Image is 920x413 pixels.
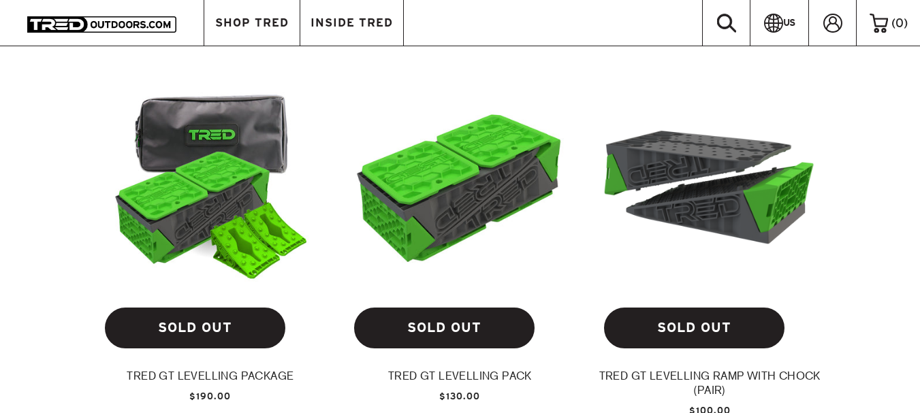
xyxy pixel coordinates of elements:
[311,17,393,29] span: INSIDE TRED
[97,69,325,297] a: TRED GT Levelling Package
[439,391,480,401] span: $130.00
[596,369,824,406] a: TRED GT LEVELLING RAMP WITH CHOCK (PAIR)
[870,14,888,33] img: cart-icon
[27,16,176,33] img: TRED Outdoors America
[189,391,231,401] span: $190.00
[346,69,574,297] a: TRED GT LEVELLING PACK
[105,308,285,348] a: SOLD OUT
[604,308,784,348] a: SOLD OUT
[346,369,574,391] a: TRED GT LEVELLING PACK
[891,17,908,29] span: ( )
[215,17,289,29] span: SHOP TRED
[97,369,325,391] a: TRED GT Levelling Package
[354,308,535,348] a: SOLD OUT
[346,391,574,401] a: $130.00
[97,391,325,401] a: $190.00
[596,69,824,297] a: TRED GT LEVELLING RAMP WITH CHOCK (PAIR)
[895,16,904,29] span: 0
